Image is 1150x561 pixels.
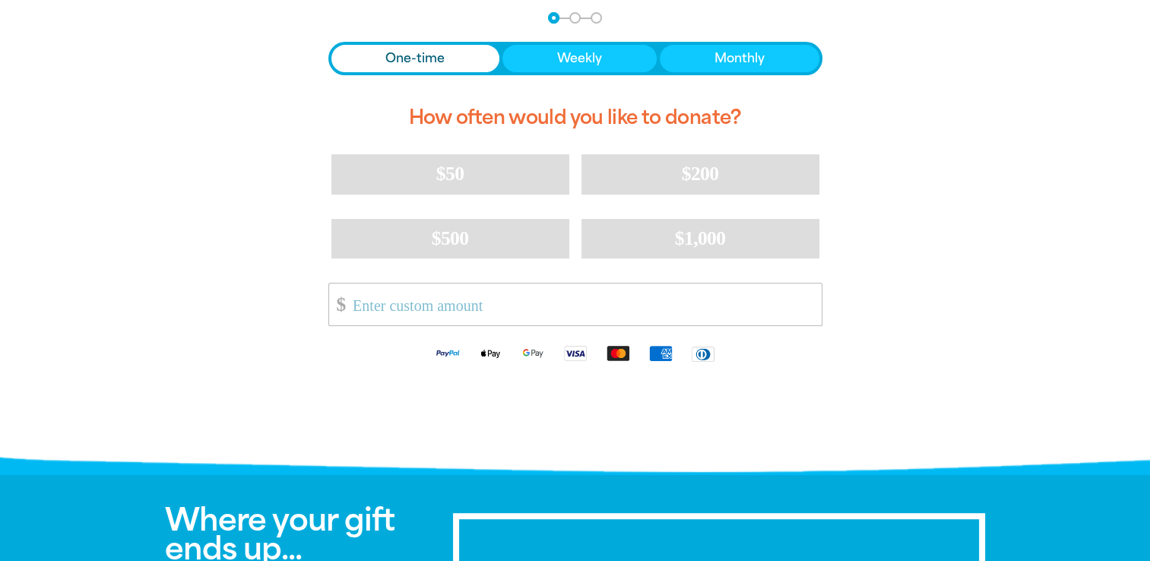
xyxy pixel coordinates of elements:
[512,344,554,362] img: Google Pay logo
[469,344,512,362] img: Apple Pay logo
[329,287,346,322] span: $
[581,219,819,258] button: $1,000
[569,12,581,24] button: Navigate to step 2 of 3 to enter your details
[331,154,569,194] button: $50
[597,344,639,362] img: Mastercard logo
[436,163,464,185] span: $50
[548,12,559,24] button: Navigate to step 1 of 3 to enter your donation amount
[639,344,682,362] img: American Express logo
[554,344,597,362] img: Visa logo
[385,49,445,68] span: One-time
[660,45,819,72] button: Monthly
[682,345,724,363] img: Diners Club logo
[714,49,765,68] span: Monthly
[557,49,602,68] span: Weekly
[502,45,657,72] button: Weekly
[328,93,822,142] h2: How often would you like to donate?
[682,163,719,185] span: $200
[328,332,822,374] div: Available payment methods
[342,284,821,325] input: Enter custom amount
[328,42,822,75] div: Donation frequency
[331,219,569,258] button: $500
[331,45,500,72] button: One-time
[432,227,469,249] span: $500
[581,154,819,194] button: $200
[591,12,602,24] button: Navigate to step 3 of 3 to enter your payment details
[426,344,469,362] img: Paypal logo
[675,227,726,249] span: $1,000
